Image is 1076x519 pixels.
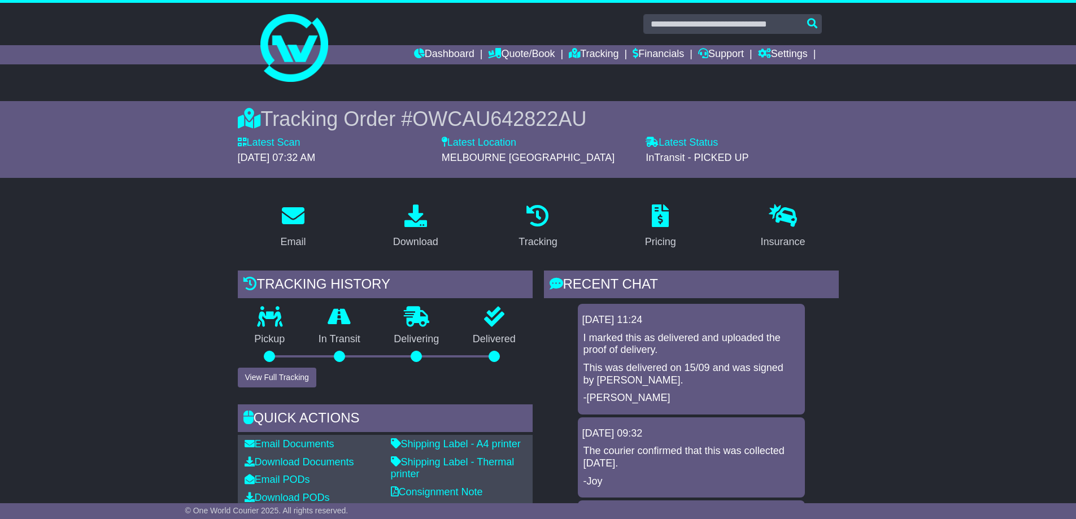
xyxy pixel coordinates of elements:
div: RECENT CHAT [544,271,839,301]
label: Latest Status [646,137,718,149]
p: In Transit [302,333,377,346]
span: [DATE] 07:32 AM [238,152,316,163]
a: Tracking [511,200,564,254]
a: Support [698,45,744,64]
p: Delivered [456,333,533,346]
div: [DATE] 11:24 [582,314,800,326]
p: This was delivered on 15/09 and was signed by [PERSON_NAME]. [583,362,799,386]
span: InTransit - PICKED UP [646,152,748,163]
p: The courier confirmed that this was collected [DATE]. [583,445,799,469]
a: Insurance [753,200,813,254]
div: [DATE] 09:32 [582,428,800,440]
a: Download Documents [245,456,354,468]
div: Email [280,234,306,250]
div: Insurance [761,234,805,250]
p: -[PERSON_NAME] [583,392,799,404]
label: Latest Scan [238,137,300,149]
a: Consignment Note [391,486,483,498]
div: Tracking history [238,271,533,301]
a: Pricing [638,200,683,254]
label: Latest Location [442,137,516,149]
a: Settings [758,45,808,64]
p: I marked this as delivered and uploaded the proof of delivery. [583,332,799,356]
a: Shipping Label - A4 printer [391,438,521,450]
a: Financials [633,45,684,64]
span: OWCAU642822AU [412,107,586,130]
div: Download [393,234,438,250]
a: Email [273,200,313,254]
button: View Full Tracking [238,368,316,387]
a: Shipping Label - Thermal printer [391,456,515,480]
a: Tracking [569,45,618,64]
a: Dashboard [414,45,474,64]
p: Delivering [377,333,456,346]
p: Pickup [238,333,302,346]
div: Tracking Order # [238,107,839,131]
a: Download PODs [245,492,330,503]
a: Quote/Book [488,45,555,64]
div: Pricing [645,234,676,250]
a: Download [386,200,446,254]
span: MELBOURNE [GEOGRAPHIC_DATA] [442,152,615,163]
span: © One World Courier 2025. All rights reserved. [185,506,348,515]
a: Email Documents [245,438,334,450]
p: -Joy [583,476,799,488]
div: Tracking [519,234,557,250]
a: Email PODs [245,474,310,485]
div: Quick Actions [238,404,533,435]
